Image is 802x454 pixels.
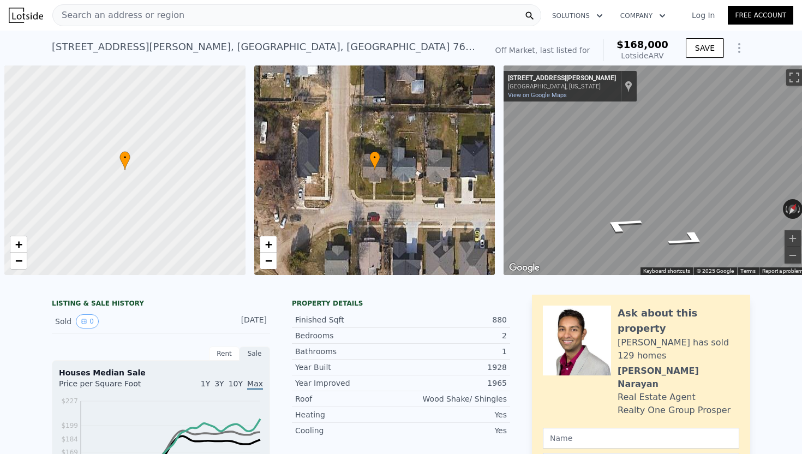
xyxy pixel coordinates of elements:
[76,314,99,328] button: View historical data
[119,153,130,163] span: •
[295,330,401,341] div: Bedrooms
[625,80,632,92] a: Show location on map
[119,151,130,170] div: •
[10,253,27,269] a: Zoom out
[247,379,263,390] span: Max
[15,237,22,251] span: +
[508,74,616,83] div: [STREET_ADDRESS][PERSON_NAME]
[506,261,542,275] img: Google
[697,268,734,274] span: © 2025 Google
[783,199,789,219] button: Rotate counterclockwise
[9,8,43,23] img: Lotside
[15,254,22,267] span: −
[506,261,542,275] a: Open this area in Google Maps (opens a new window)
[617,39,668,50] span: $168,000
[61,422,78,429] tspan: $199
[292,299,510,308] div: Property details
[401,393,507,404] div: Wood Shake/ Shingles
[401,378,507,389] div: 1965
[508,92,567,99] a: View on Google Maps
[53,9,184,22] span: Search an address or region
[543,6,612,26] button: Solutions
[583,212,660,238] path: Go West, Irma St
[785,230,801,247] button: Zoom in
[260,236,277,253] a: Zoom in
[52,299,270,310] div: LISTING & SALE HISTORY
[295,393,401,404] div: Roof
[295,425,401,436] div: Cooling
[209,347,240,361] div: Rent
[52,39,478,55] div: [STREET_ADDRESS][PERSON_NAME] , [GEOGRAPHIC_DATA] , [GEOGRAPHIC_DATA] 76104
[295,346,401,357] div: Bathrooms
[618,365,739,391] div: [PERSON_NAME] Narayan
[617,50,668,61] div: Lotside ARV
[229,379,243,388] span: 10Y
[218,314,267,328] div: [DATE]
[618,336,739,362] div: [PERSON_NAME] has sold 129 homes
[265,237,272,251] span: +
[295,362,401,373] div: Year Built
[650,226,727,252] path: Go East, Irma St
[401,362,507,373] div: 1928
[643,267,690,275] button: Keyboard shortcuts
[728,6,793,25] a: Free Account
[61,435,78,443] tspan: $184
[10,236,27,253] a: Zoom in
[728,37,750,59] button: Show Options
[618,404,731,417] div: Realty One Group Prosper
[679,10,728,21] a: Log In
[618,306,739,336] div: Ask about this property
[201,379,210,388] span: 1Y
[295,378,401,389] div: Year Improved
[369,153,380,163] span: •
[369,151,380,170] div: •
[686,38,724,58] button: SAVE
[214,379,224,388] span: 3Y
[784,199,801,219] button: Reset the view
[295,409,401,420] div: Heating
[508,83,616,90] div: [GEOGRAPHIC_DATA], [US_STATE]
[785,247,801,264] button: Zoom out
[618,391,696,404] div: Real Estate Agent
[740,268,756,274] a: Terms (opens in new tab)
[401,346,507,357] div: 1
[401,314,507,325] div: 880
[543,428,739,449] input: Name
[55,314,152,328] div: Sold
[401,330,507,341] div: 2
[240,347,270,361] div: Sale
[401,409,507,420] div: Yes
[295,314,401,325] div: Finished Sqft
[612,6,674,26] button: Company
[401,425,507,436] div: Yes
[59,378,161,396] div: Price per Square Foot
[61,397,78,405] tspan: $227
[260,253,277,269] a: Zoom out
[59,367,263,378] div: Houses Median Sale
[265,254,272,267] span: −
[495,45,590,56] div: Off Market, last listed for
